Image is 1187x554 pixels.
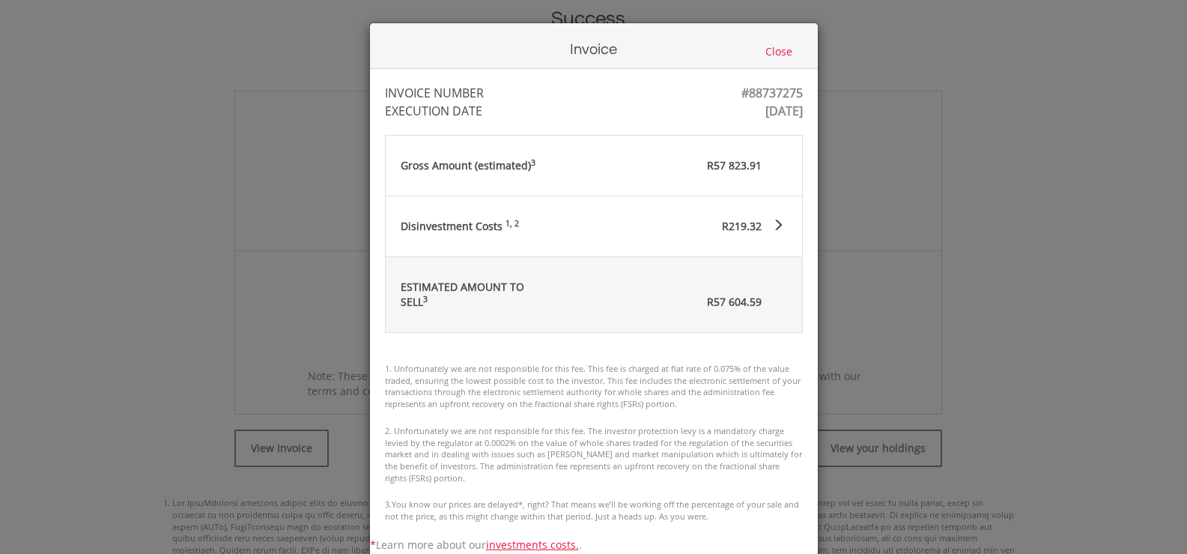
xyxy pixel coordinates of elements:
[401,280,524,309] span: ESTIMATED AMOUNT TO SELL
[385,363,803,410] li: 1. Unfortunately we are not responsible for this fee. This fee is charged at flat rate of 0.075% ...
[722,219,762,233] span: R219.32
[385,102,546,120] div: EXECUTION DATE
[486,538,579,552] a: investments costs.
[570,38,617,61] h2: Invoice
[385,499,803,522] li: 3.
[707,295,762,309] span: R57 604.59
[761,43,797,60] button: Close
[423,294,428,304] sup: 3
[531,157,535,168] sup: 3
[765,102,803,120] div: [DATE]
[401,219,503,233] span: Disinvestment Costs
[385,425,803,484] li: 2. Unfortunately we are not responsible for this fee. The investor protection levy is a mandatory...
[506,218,519,229] sup: 1, 2
[707,158,762,172] span: R57 823.91
[401,158,535,172] span: Gross Amount (estimated)
[741,84,803,102] div: #88737275
[385,499,799,522] span: You know our prices are delayed*, right? That means we’ll be working off the percentage of your s...
[370,538,818,553] div: Learn more about our .
[385,84,546,102] div: INVOICE NUMBER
